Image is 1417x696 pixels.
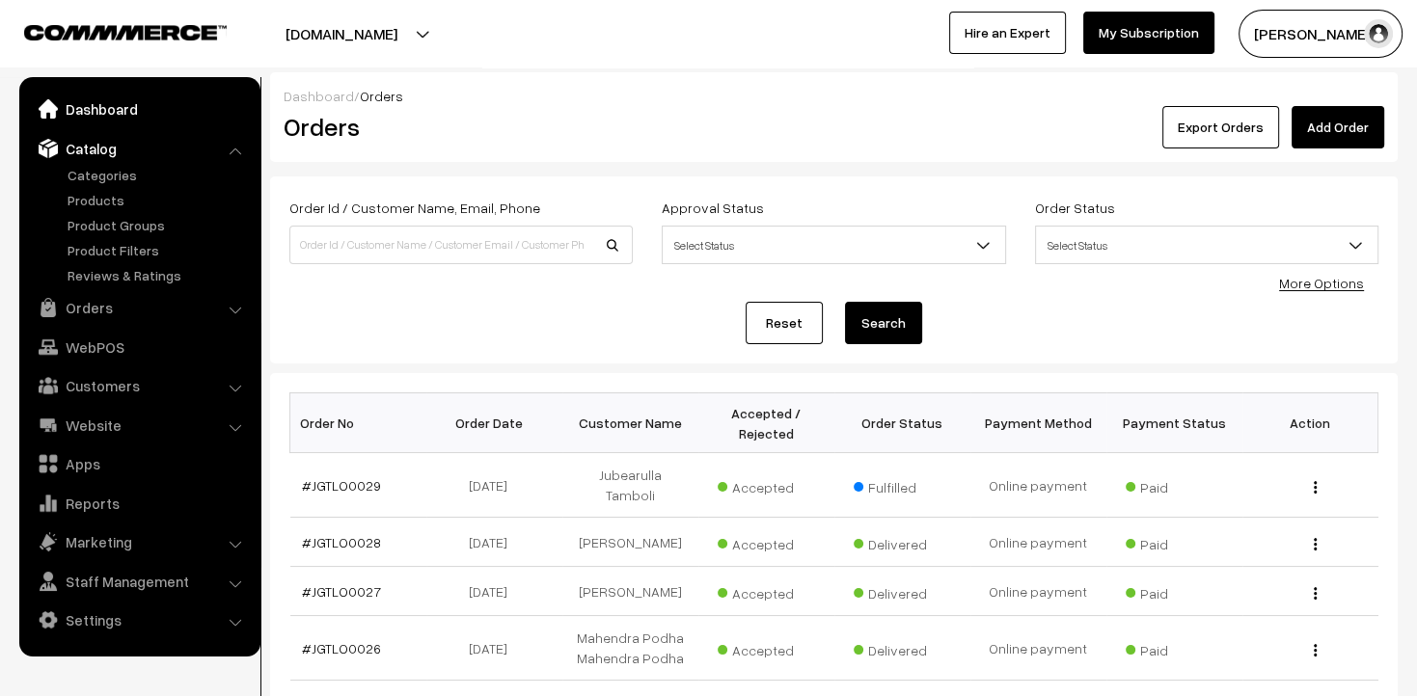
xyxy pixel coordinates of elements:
[834,393,970,453] th: Order Status
[970,567,1106,616] td: Online payment
[718,529,814,554] span: Accepted
[426,567,562,616] td: [DATE]
[1036,228,1377,262] span: Select Status
[302,534,381,550] a: #JGTLO0028
[24,486,254,521] a: Reports
[360,88,403,104] span: Orders
[1126,635,1222,660] span: Paid
[854,529,950,554] span: Delivered
[24,330,254,364] a: WebPOS
[1279,275,1364,291] a: More Options
[562,453,698,518] td: Jubearulla Tamboli
[63,190,254,210] a: Products
[698,393,834,453] th: Accepted / Rejected
[662,198,764,218] label: Approval Status
[63,215,254,235] a: Product Groups
[1364,19,1393,48] img: user
[24,564,254,599] a: Staff Management
[949,12,1066,54] a: Hire an Expert
[24,131,254,166] a: Catalog
[24,92,254,126] a: Dashboard
[970,616,1106,681] td: Online payment
[663,228,1004,262] span: Select Status
[1106,393,1242,453] th: Payment Status
[1126,472,1222,497] span: Paid
[1083,12,1214,54] a: My Subscription
[854,635,950,660] span: Delivered
[1314,644,1317,656] img: Menu
[63,240,254,260] a: Product Filters
[302,477,381,494] a: #JGTLO0029
[1242,393,1378,453] th: Action
[970,453,1106,518] td: Online payment
[302,640,381,656] a: #JGTLO0026
[426,616,562,681] td: [DATE]
[24,446,254,481] a: Apps
[746,302,823,344] a: Reset
[426,393,562,453] th: Order Date
[24,290,254,325] a: Orders
[284,88,354,104] a: Dashboard
[718,635,814,660] span: Accepted
[289,198,540,218] label: Order Id / Customer Name, Email, Phone
[289,226,633,264] input: Order Id / Customer Name / Customer Email / Customer Phone
[970,518,1106,567] td: Online payment
[1314,481,1317,494] img: Menu
[284,112,631,142] h2: Orders
[426,518,562,567] td: [DATE]
[24,19,193,42] a: COMMMERCE
[1162,106,1279,148] button: Export Orders
[562,616,698,681] td: Mahendra Podha Mahendra Podha
[970,393,1106,453] th: Payment Method
[1239,10,1403,58] button: [PERSON_NAME]…
[24,25,227,40] img: COMMMERCE
[1035,198,1115,218] label: Order Status
[24,408,254,442] a: Website
[24,602,254,637] a: Settings
[562,567,698,616] td: [PERSON_NAME]
[1292,106,1384,148] a: Add Order
[284,86,1384,106] div: /
[24,524,254,559] a: Marketing
[1126,578,1222,603] span: Paid
[63,265,254,285] a: Reviews & Ratings
[662,226,1005,264] span: Select Status
[845,302,922,344] button: Search
[854,472,950,497] span: Fulfilled
[290,393,426,453] th: Order No
[854,578,950,603] span: Delivered
[718,578,814,603] span: Accepted
[1035,226,1378,264] span: Select Status
[1126,529,1222,554] span: Paid
[718,472,814,497] span: Accepted
[426,453,562,518] td: [DATE]
[562,393,698,453] th: Customer Name
[1314,587,1317,600] img: Menu
[63,165,254,185] a: Categories
[218,10,465,58] button: [DOMAIN_NAME]
[24,368,254,403] a: Customers
[562,518,698,567] td: [PERSON_NAME]
[302,583,381,600] a: #JGTLO0027
[1314,538,1317,550] img: Menu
